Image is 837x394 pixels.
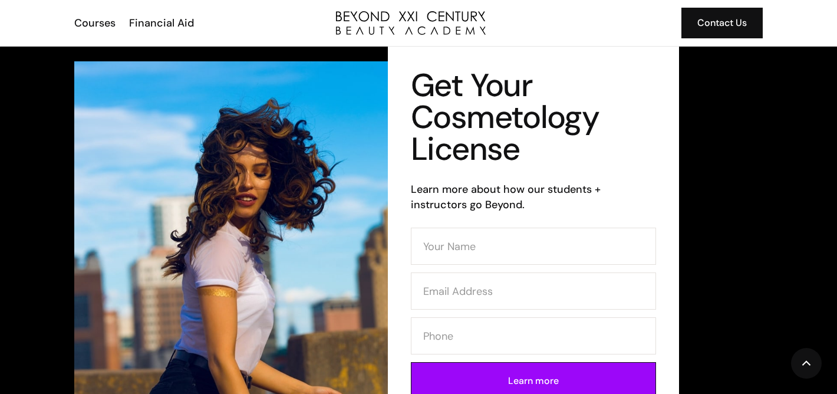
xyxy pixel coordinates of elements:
[681,8,763,38] a: Contact Us
[336,11,486,35] a: home
[697,15,747,31] div: Contact Us
[411,70,656,165] h1: Get Your Cosmetology License
[336,11,486,35] img: beyond logo
[121,15,200,31] a: Financial Aid
[411,272,656,310] input: Email Address
[129,15,194,31] div: Financial Aid
[411,317,656,354] input: Phone
[411,228,656,265] input: Your Name
[74,15,116,31] div: Courses
[67,15,121,31] a: Courses
[411,182,656,212] h6: Learn more about how our students + instructors go Beyond.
